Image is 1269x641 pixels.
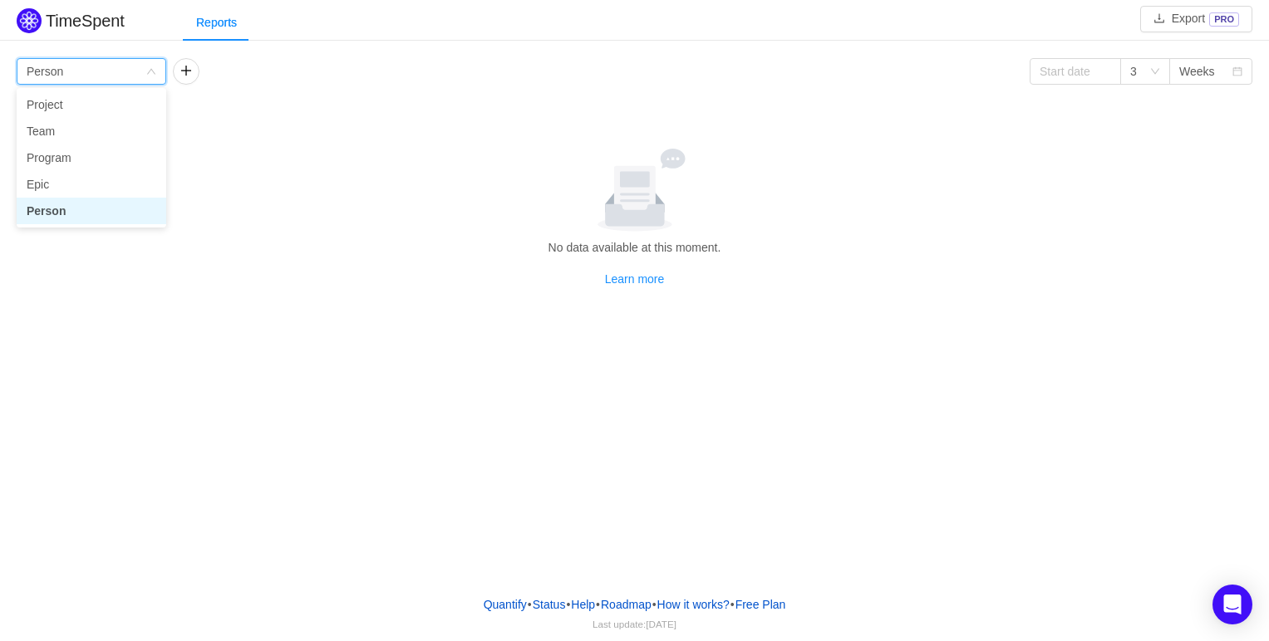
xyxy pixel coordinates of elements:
[17,171,166,198] li: Epic
[173,58,199,85] button: icon: plus
[548,241,721,254] span: No data available at this moment.
[183,4,250,42] div: Reports
[735,592,787,617] button: Free Plan
[46,12,125,30] h2: TimeSpent
[532,592,567,617] a: Status
[1030,58,1121,85] input: Start date
[596,598,600,611] span: •
[657,592,730,617] button: How it works?
[1150,66,1160,78] i: icon: down
[17,118,166,144] li: Team
[17,144,166,171] li: Program
[1212,585,1252,624] div: Open Intercom Messenger
[1232,66,1242,78] i: icon: calendar
[570,592,596,617] a: Help
[528,598,532,611] span: •
[17,198,166,224] li: Person
[600,592,652,617] a: Roadmap
[566,598,570,611] span: •
[593,619,676,629] span: Last update:
[646,619,676,629] span: [DATE]
[17,8,42,33] img: Quantify logo
[27,59,63,84] div: Person
[605,272,665,286] a: Learn more
[730,598,735,611] span: •
[1179,59,1215,84] div: Weeks
[146,66,156,78] i: icon: down
[1140,6,1252,32] button: icon: downloadExportPRO
[17,91,166,118] li: Project
[483,592,528,617] a: Quantify
[652,598,657,611] span: •
[1130,59,1137,84] div: 3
